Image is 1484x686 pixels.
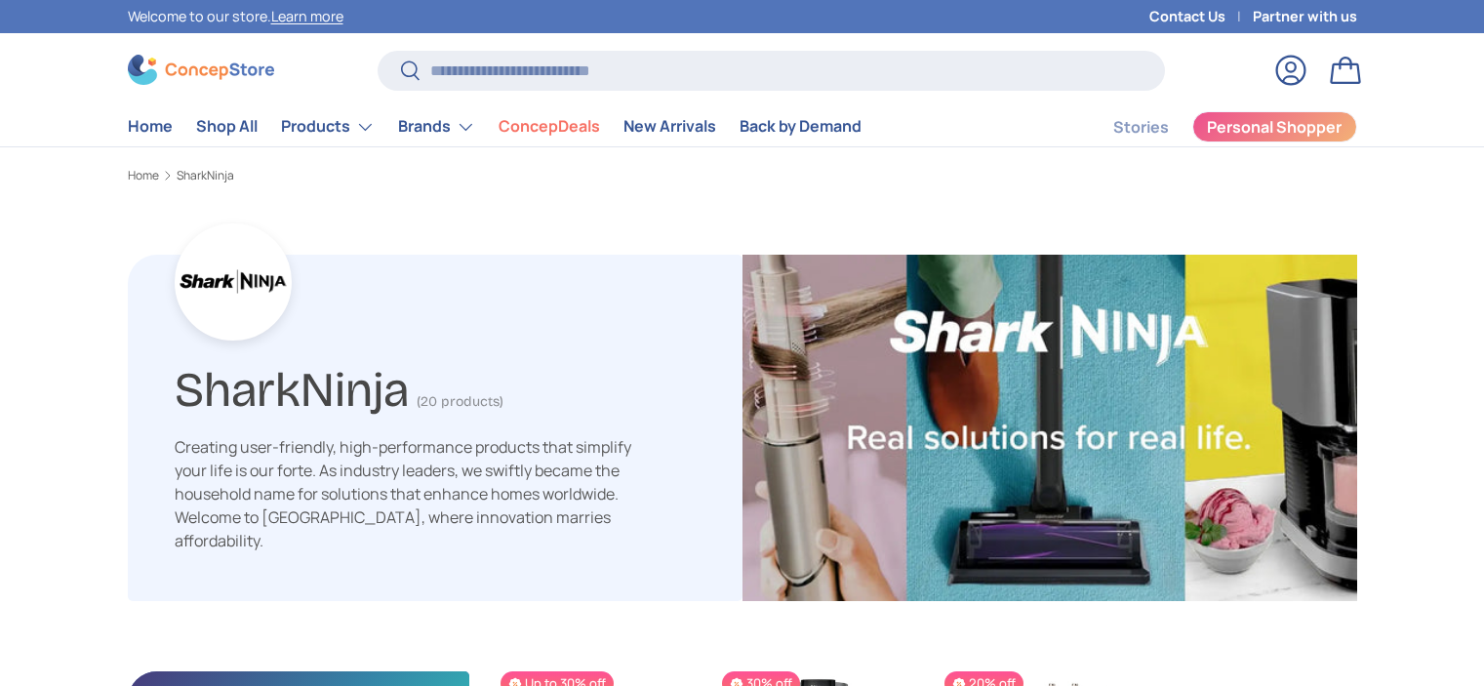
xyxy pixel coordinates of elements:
[1207,119,1342,135] span: Personal Shopper
[1149,6,1253,27] a: Contact Us
[623,107,716,145] a: New Arrivals
[281,107,375,146] a: Products
[1253,6,1357,27] a: Partner with us
[1192,111,1357,142] a: Personal Shopper
[128,107,862,146] nav: Primary
[128,167,1357,184] nav: Breadcrumbs
[1066,107,1357,146] nav: Secondary
[269,107,386,146] summary: Products
[271,7,343,25] a: Learn more
[499,107,600,145] a: ConcepDeals
[128,6,343,27] p: Welcome to our store.
[740,107,862,145] a: Back by Demand
[417,393,503,410] span: (20 products)
[128,107,173,145] a: Home
[742,255,1357,602] img: SharkNinja
[1113,108,1169,146] a: Stories
[175,435,633,552] div: Creating user-friendly, high-performance products that simplify your life is our forte. As indust...
[175,353,409,419] h1: SharkNinja
[398,107,475,146] a: Brands
[386,107,487,146] summary: Brands
[177,170,234,182] a: SharkNinja
[128,170,159,182] a: Home
[196,107,258,145] a: Shop All
[128,55,274,85] img: ConcepStore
